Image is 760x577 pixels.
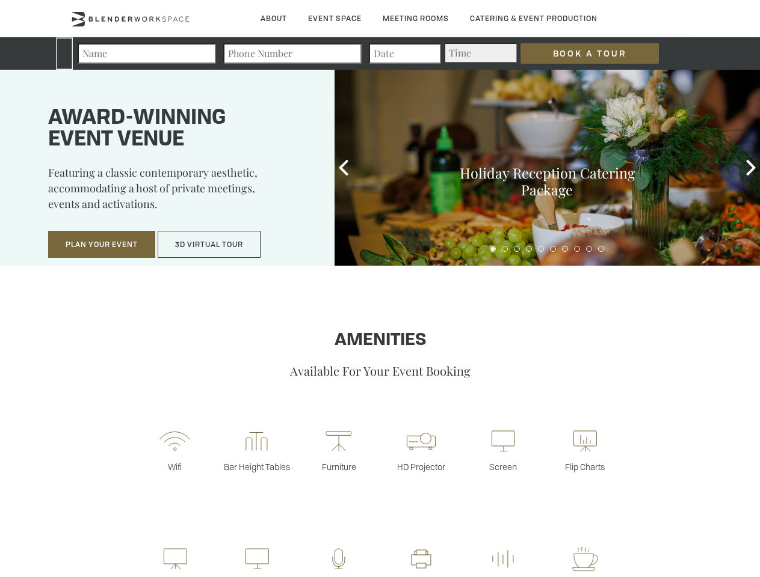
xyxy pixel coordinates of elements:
h1: Award-winning event venue [48,108,304,151]
p: Featuring a classic contemporary aesthetic, accommodating a host of private meetings, events and ... [48,165,304,220]
p: Available For Your Event Booking [38,362,722,379]
p: Furniture [298,461,380,472]
p: Flip Charts [544,461,626,472]
p: Screen [462,461,544,472]
p: Bar Height Tables [216,461,298,472]
input: Phone Number [223,43,362,64]
input: Name [78,43,216,64]
iframe: Chat Widget [700,519,760,577]
button: 3D Virtual Tour [158,231,261,258]
h1: Amenities [38,331,722,350]
p: Wifi [134,461,215,472]
p: HD Projector [380,461,462,472]
a: Holiday Reception Catering Package [460,163,635,199]
input: Book a Tour [521,43,659,64]
button: Plan Your Event [48,231,155,258]
input: Date [369,43,441,64]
